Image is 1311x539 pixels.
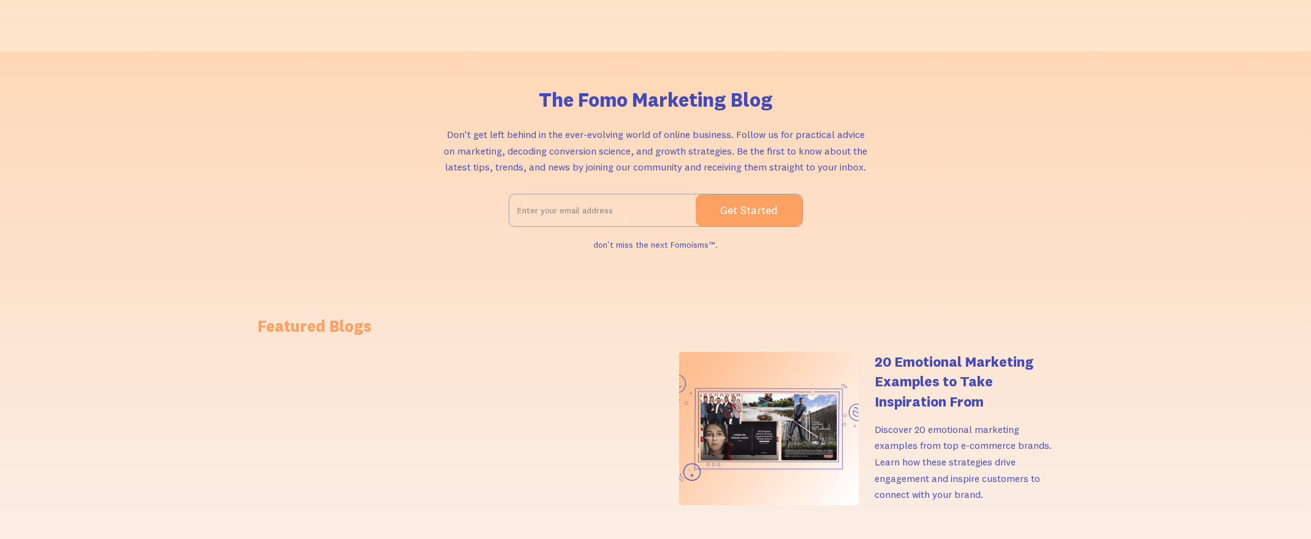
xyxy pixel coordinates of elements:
h1: The Fomo Marketing Blog [539,88,773,112]
p: Discover 20 emotional marketing examples from top e-commerce brands. Learn how these strategies d... [875,421,1054,503]
input: Get Started [696,194,802,226]
input: Enter your email address [509,195,696,226]
a: 20 Emotional Marketing Examples to Take Inspiration FromDiscover 20 emotional marketing examples ... [679,352,1054,515]
form: Email Form 2 [509,194,803,227]
h4: 20 Emotional Marketing Examples to Take Inspiration From [875,352,1054,411]
h1: Featured Blogs [257,315,1054,337]
div: don't miss the next Fomoisms™. [593,236,718,254]
p: Don't get left behind in the ever-evolving world of online business. Follow us for practical advi... [441,126,870,175]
